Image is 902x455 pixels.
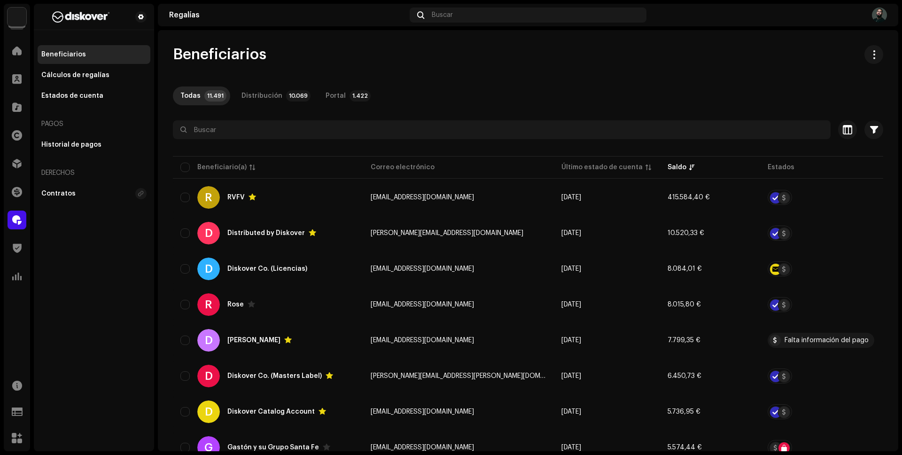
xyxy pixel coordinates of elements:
[41,71,109,79] div: Cálculos de regalías
[668,163,686,172] div: Saldo
[227,230,305,236] div: Distributed by Diskover
[668,194,710,201] span: 415.584,40 €
[227,301,244,308] div: Rose
[41,51,86,58] div: Beneficiarios
[371,337,474,344] span: djkarimsp@gmail.com
[197,365,220,387] div: D
[561,444,581,451] span: sept 2025
[227,373,322,379] div: Diskover Co. (Masters Label)
[561,408,581,415] span: sept 2025
[197,293,220,316] div: R
[371,444,474,451] span: cristianmartinezmusic@gmail.com
[41,11,120,23] img: b627a117-4a24-417a-95e9-2d0c90689367
[561,163,643,172] div: Último estado de cuenta
[371,266,474,272] span: legal@diskover.co
[38,66,150,85] re-m-nav-item: Cálculos de regalías
[371,373,573,379] span: john.gonzalez@diskover.co
[872,8,887,23] img: 4aa80ac8-f456-4b73-9155-3004d72a36f1
[180,86,201,105] div: Todas
[197,400,220,423] div: D
[169,11,406,19] div: Regalías
[173,120,831,139] input: Buscar
[371,230,523,236] span: a.leon@diskover.co
[38,135,150,154] re-m-nav-item: Historial de pagos
[668,230,704,236] span: 10.520,33 €
[173,45,266,64] span: Beneficiarios
[227,337,280,344] div: Dj Karim
[197,258,220,280] div: D
[41,190,76,197] div: Contratos
[371,301,474,308] span: dani10alej@gmail.com
[561,194,581,201] span: sept 2025
[8,8,26,26] img: 297a105e-aa6c-4183-9ff4-27133c00f2e2
[286,90,311,102] p-badge: 10.069
[197,186,220,209] div: R
[350,90,371,102] p-badge: 1.422
[197,163,247,172] div: Beneficiario(a)
[41,141,101,149] div: Historial de pagos
[668,337,700,344] span: 7.799,35 €
[38,113,150,135] re-a-nav-header: Pagos
[227,194,245,201] div: RVFV
[668,408,700,415] span: 5.736,95 €
[371,194,474,201] span: 503maffiawcs@gmail.com
[38,184,150,203] re-m-nav-item: Contratos
[41,92,103,100] div: Estados de cuenta
[668,373,701,379] span: 6.450,73 €
[785,337,869,344] div: Falta información del pago
[561,230,581,236] span: sept 2025
[197,222,220,244] div: D
[204,90,226,102] p-badge: 11.491
[371,408,474,415] span: diskover@yoktan.com
[227,408,315,415] div: Diskover Catalog Account
[38,162,150,184] re-a-nav-header: Derechos
[668,444,702,451] span: 5.574,44 €
[38,86,150,105] re-m-nav-item: Estados de cuenta
[668,266,702,272] span: 8.084,01 €
[38,45,150,64] re-m-nav-item: Beneficiarios
[432,11,453,19] span: Buscar
[561,373,581,379] span: sept 2025
[561,266,581,272] span: sept 2025
[197,329,220,352] div: D
[227,266,307,272] div: Diskover Co. (Licencias)
[326,86,346,105] div: Portal
[227,444,319,451] div: Gastón y su Grupo Santa Fe
[668,301,701,308] span: 8.015,80 €
[561,337,581,344] span: sept 2025
[561,301,581,308] span: sept 2025
[241,86,282,105] div: Distribución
